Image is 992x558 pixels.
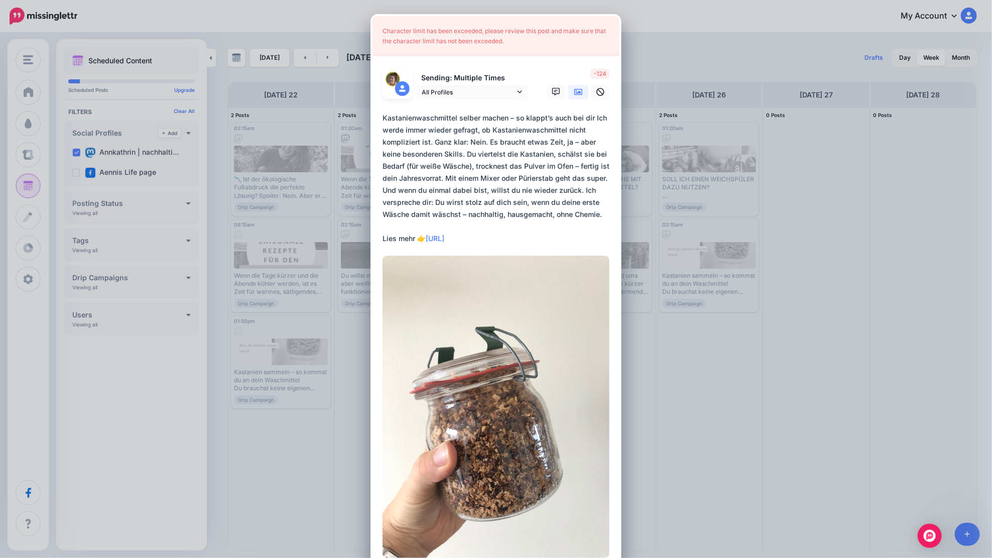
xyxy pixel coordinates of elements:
[395,81,410,96] img: user_default_image.png
[373,16,619,56] div: Character limit has been exceeded, please review this post and make sure that the character limit...
[417,85,527,99] a: All Profiles
[417,72,527,84] p: Sending: Multiple Times
[590,69,609,79] span: -124
[383,112,613,245] div: Kastanienwaschmittel selber machen – so klappt’s auch bei dir Ich werde immer wieder gefragt, ob ...
[918,524,942,548] div: Open Intercom Messenger
[422,87,515,97] span: All Profiles
[386,72,400,86] img: 278799677_406229041502548_2262946229482154795_n-bsa132218.jpg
